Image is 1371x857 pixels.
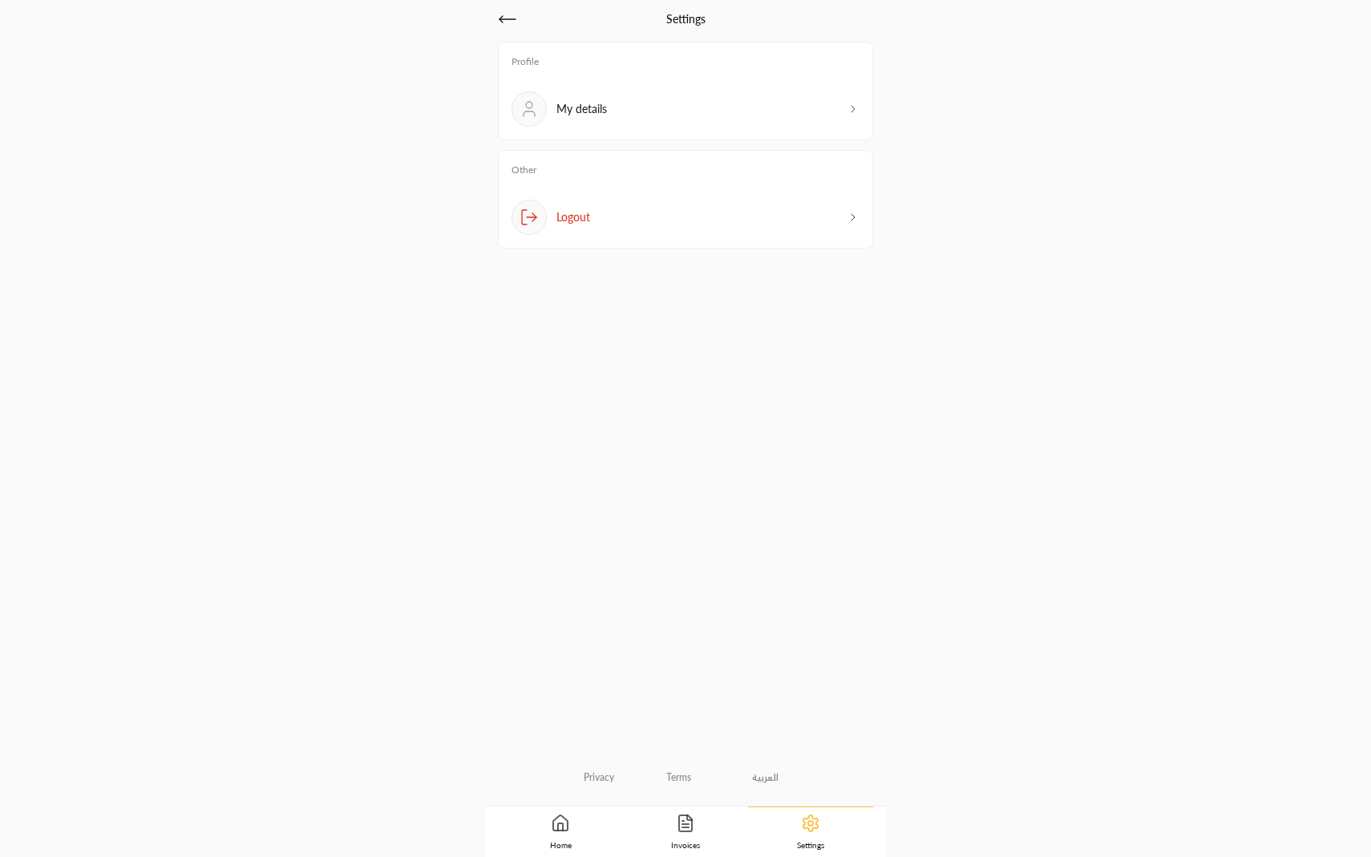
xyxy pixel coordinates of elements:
[797,839,824,851] span: Settings
[556,101,607,117] p: My details
[671,839,700,851] span: Invoices
[743,765,787,790] a: العربية
[666,11,706,27] h2: Settings
[623,807,748,857] a: Invoices
[666,771,691,784] a: Terms
[512,164,859,176] p: Other
[512,55,859,68] p: Profile
[556,209,590,225] p: Logout
[550,839,572,851] span: Home
[512,200,859,235] button: Logout
[748,806,873,857] a: Settings
[584,771,614,784] a: Privacy
[498,807,623,857] a: Home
